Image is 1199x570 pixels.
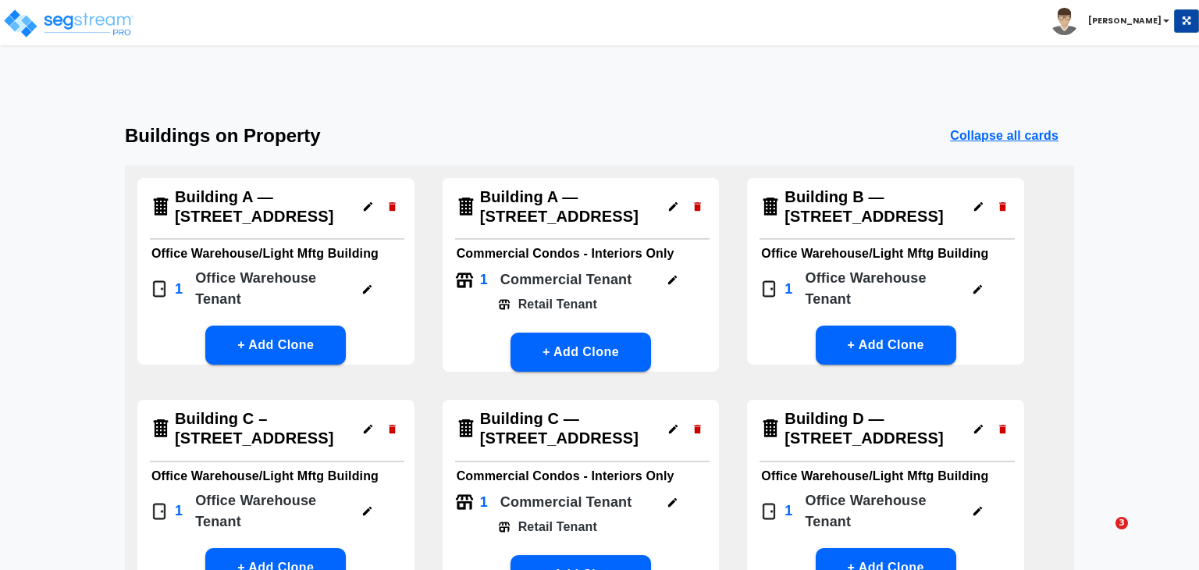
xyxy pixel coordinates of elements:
[1088,15,1162,27] b: [PERSON_NAME]
[2,8,135,39] img: logo_pro_r.png
[498,521,511,533] img: Tenant Icon
[760,418,781,440] img: Building Icon
[457,243,706,265] h6: Commercial Condos - Interiors Only
[150,502,169,521] img: Door Icon
[511,295,597,314] p: Retail Tenant
[125,125,321,147] h3: Buildings on Property
[175,409,353,447] h4: Building C – [STREET_ADDRESS]
[455,418,477,440] img: Building Icon
[151,243,400,265] h6: Office Warehouse/Light Mftg Building
[950,126,1058,145] p: Collapse all cards
[761,243,1010,265] h6: Office Warehouse/Light Mftg Building
[150,418,172,440] img: Building Icon
[500,492,632,513] p: Commercial Tenant
[806,268,959,310] p: Office Warehouse Tenant
[511,518,597,536] p: Retail Tenant
[806,490,959,533] p: Office Warehouse Tenant
[785,279,792,300] p: 1
[150,196,172,218] img: Building Icon
[150,280,169,298] img: Door Icon
[455,196,477,218] img: Building Icon
[760,280,778,298] img: Door Icon
[175,279,183,300] p: 1
[455,493,474,511] img: Tenant Icon
[205,326,346,365] button: + Add Clone
[1051,8,1078,35] img: avatar.png
[175,501,183,522] p: 1
[498,298,511,311] img: Tenant Icon
[760,196,781,218] img: Building Icon
[511,333,651,372] button: + Add Clone
[480,187,658,226] h4: Building A — [STREET_ADDRESS]
[1083,517,1121,554] iframe: Intercom live chat
[480,492,488,513] p: 1
[480,409,658,447] h4: Building C — [STREET_ADDRESS]
[785,409,962,447] h4: Building D — [STREET_ADDRESS]
[195,268,349,310] p: Office Warehouse Tenant
[175,187,353,226] h4: Building A — [STREET_ADDRESS]
[455,271,474,290] img: Tenant Icon
[785,187,962,226] h4: Building B — [STREET_ADDRESS]
[500,269,632,290] p: Commercial Tenant
[1115,517,1128,529] span: 3
[151,465,400,487] h6: Office Warehouse/Light Mftg Building
[816,326,956,365] button: + Add Clone
[457,465,706,487] h6: Commercial Condos - Interiors Only
[785,501,792,522] p: 1
[760,502,778,521] img: Door Icon
[480,269,488,290] p: 1
[195,490,349,533] p: Office Warehouse Tenant
[761,465,1010,487] h6: Office Warehouse/Light Mftg Building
